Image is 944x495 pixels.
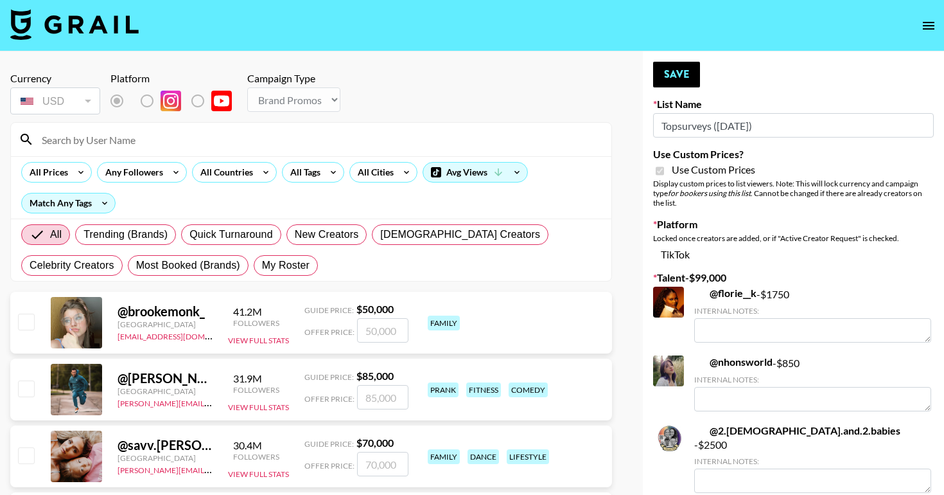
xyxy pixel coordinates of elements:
[118,396,308,408] a: [PERSON_NAME][EMAIL_ADDRESS][DOMAIN_NAME]
[518,449,560,464] div: lifestyle
[83,227,168,242] span: Trending (Brands)
[368,318,419,343] input: 50,000
[13,90,98,113] div: USD
[694,314,931,323] div: Internal Notes:
[118,453,213,463] div: [GEOGRAPHIC_DATA]
[228,373,249,393] img: TikTok
[694,294,756,307] a: @florie__k
[653,218,934,231] label: Platform
[439,316,471,330] div: family
[916,13,941,39] button: open drawer
[110,87,263,114] div: List locked to TikTok.
[653,148,934,161] label: Use Custom Prices?
[520,382,559,397] div: comedy
[10,85,100,117] div: Currency is locked to USD
[262,258,310,273] span: My Roster
[136,258,240,273] span: Most Booked (Brands)
[22,194,115,213] div: Match Any Tags
[22,163,71,182] div: All Prices
[118,303,213,319] div: @ brookemonk_
[668,188,751,198] em: for bookers using this list
[50,227,62,242] span: All
[193,163,256,182] div: All Countries
[653,233,934,243] div: Locked once creators are added, or if "Active Creator Request" is checked.
[315,327,365,337] span: Offer Price:
[694,432,900,445] a: @2.[DEMOGRAPHIC_DATA].and.2.babies
[283,163,323,182] div: All Tags
[110,72,263,85] div: Platform
[653,98,934,111] label: List Name
[254,318,300,328] div: Followers
[367,437,405,449] strong: $ 70,000
[367,370,405,382] strong: $ 85,000
[254,452,300,462] div: Followers
[672,163,755,176] span: Use Custom Prices
[653,248,674,269] img: TikTok
[118,329,247,341] a: [EMAIL_ADDRESS][DOMAIN_NAME]
[694,464,931,474] div: Internal Notes:
[423,163,527,182] div: Avg Views
[254,385,300,395] div: Followers
[228,306,249,327] img: TikTok
[10,9,139,40] img: Grail Talent
[30,258,114,273] span: Celebrity Creators
[228,440,249,460] img: TikTok
[254,439,300,452] div: 30.4M
[315,372,365,382] span: Guide Price:
[34,129,604,150] input: Search by User Name
[478,449,510,464] div: dance
[315,461,365,471] span: Offer Price:
[368,385,419,410] input: 85,000
[694,382,931,392] div: Internal Notes:
[653,279,934,292] label: Talent - $ 99,000
[254,305,300,318] div: 41.2M
[254,372,300,385] div: 31.9M
[653,62,700,87] button: Save
[130,91,151,111] img: TikTok
[268,72,361,85] div: Campaign Type
[694,294,931,350] div: - $ 1750
[228,402,289,412] button: View Full Stats
[380,227,540,242] span: [DEMOGRAPHIC_DATA] Creators
[10,72,100,85] div: Currency
[189,227,273,242] span: Quick Turnaround
[315,394,365,404] span: Offer Price:
[350,163,396,182] div: All Cities
[439,382,469,397] div: prank
[118,437,213,453] div: @ savv.[PERSON_NAME]
[694,364,704,375] img: TikTok
[118,370,213,386] div: @ [PERSON_NAME].[PERSON_NAME]
[228,336,289,345] button: View Full Stats
[367,303,405,315] strong: $ 50,000
[232,91,252,111] img: YouTube
[118,319,213,329] div: [GEOGRAPHIC_DATA]
[694,363,773,376] a: @nhonsworld
[439,449,471,464] div: family
[315,439,365,449] span: Guide Price:
[694,296,704,306] img: TikTok
[653,248,934,269] div: TikTok
[118,463,308,475] a: [PERSON_NAME][EMAIL_ADDRESS][DOMAIN_NAME]
[653,179,934,208] div: Display custom prices to list viewers. Note: This will lock currency and campaign type . Cannot b...
[694,363,931,419] div: - $ 850
[118,386,213,396] div: [GEOGRAPHIC_DATA]
[694,433,704,444] img: TikTok
[295,227,359,242] span: New Creators
[477,382,512,397] div: fitness
[98,163,166,182] div: Any Followers
[315,305,365,315] span: Guide Price:
[368,452,419,476] input: 70,000
[228,469,289,479] button: View Full Stats
[181,91,202,111] img: Instagram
